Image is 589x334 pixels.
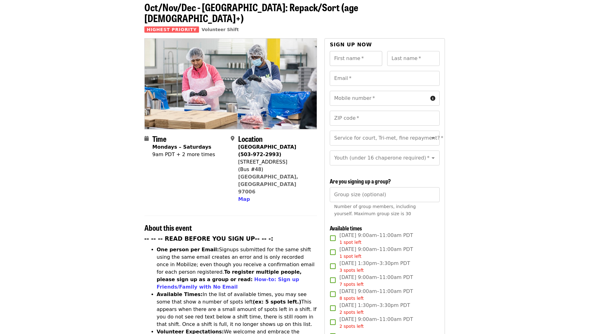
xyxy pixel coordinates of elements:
a: Volunteer Shift [202,27,239,32]
span: 7 spots left [339,282,364,287]
span: Available times [330,224,362,232]
strong: -- -- -- READ BEFORE YOU SIGN UP-- -- -: [144,235,274,242]
span: 3 spots left [339,268,364,273]
strong: One person per Email: [157,247,219,253]
span: Time [152,133,166,144]
strong: (ex: 5 spots left.) [253,299,301,305]
span: Highest Priority [144,26,199,33]
li: Signups submitted for the same shift using the same email creates an error and is only recorded o... [157,246,317,291]
button: Map [238,196,250,203]
input: [object Object] [330,187,439,202]
span: [DATE] 9:00am–11:00am PDT [339,288,413,302]
span: [DATE] 1:30pm–3:30pm PDT [339,302,410,316]
span: 2 spots left [339,310,364,315]
span: [DATE] 9:00am–11:00am PDT [339,246,413,260]
strong: Available Times: [157,291,203,297]
span: Number of group members, including yourself. Maximum group size is 30 [334,204,416,216]
span: [DATE] 9:00am–11:00am PDT [339,232,413,246]
span: About this event [144,222,192,233]
div: 9am PDT + 2 more times [152,151,215,158]
span: [DATE] 9:00am–11:00am PDT [339,316,413,330]
span: Are you signing up a group? [330,177,391,185]
span: [DATE] 1:30pm–3:30pm PDT [339,260,410,274]
span: [DATE] 9:00am–11:00am PDT [339,274,413,288]
input: ZIP code [330,111,439,126]
img: Oct/Nov/Dec - Beaverton: Repack/Sort (age 10+) organized by Oregon Food Bank [145,39,317,129]
i: circle-info icon [430,95,435,101]
a: [GEOGRAPHIC_DATA], [GEOGRAPHIC_DATA] 97006 [238,174,298,195]
strong: To register multiple people, please sign up as a group or read: [157,269,302,282]
span: 8 spots left [339,296,364,301]
span: Sign up now [330,42,372,48]
button: Open [429,134,437,142]
i: map-marker-alt icon [231,136,234,141]
li: In the list of available times, you may see some that show a number of spots left This appears wh... [157,291,317,328]
input: Last name [387,51,440,66]
span: 1 spot left [339,254,361,259]
strong: Mondays – Saturdays [152,144,211,150]
span: Map [238,196,250,202]
i: calendar icon [144,136,149,141]
input: First name [330,51,382,66]
input: Mobile number [330,91,428,106]
input: Email [330,71,439,86]
button: Open [429,154,437,162]
a: How-to: Sign up Friends/Family with No Email [157,276,299,290]
strong: [GEOGRAPHIC_DATA] (503-972-2993) [238,144,296,157]
span: 1 spot left [339,240,361,245]
div: [STREET_ADDRESS] [238,158,312,166]
span: 2 spots left [339,324,364,329]
div: (Bus #48) [238,166,312,173]
span: Location [238,133,263,144]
